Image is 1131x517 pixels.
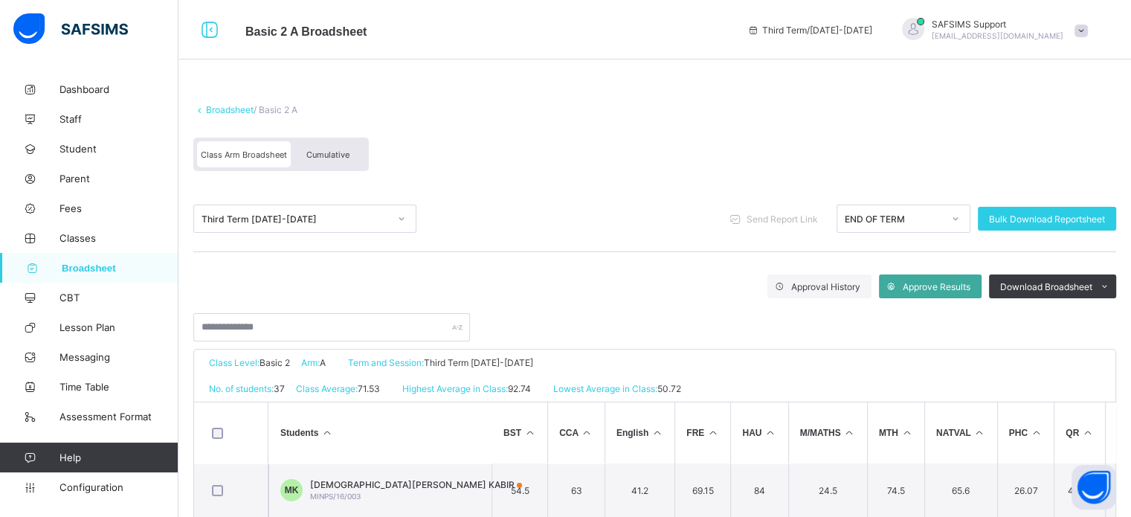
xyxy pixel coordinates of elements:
[301,357,320,368] span: Arm:
[254,104,297,115] span: / Basic 2 A
[989,213,1105,225] span: Bulk Download Reportsheet
[59,232,178,244] span: Classes
[1000,281,1092,292] span: Download Broadsheet
[310,479,522,490] span: [DEMOGRAPHIC_DATA][PERSON_NAME] KABIR
[973,428,986,438] i: Sort in Ascending Order
[59,113,178,125] span: Staff
[492,402,547,463] th: BST
[274,383,285,394] span: 37
[867,463,924,517] td: 74.5
[553,383,657,394] span: Lowest Average in Class:
[1054,463,1105,517] td: 45.25
[1030,428,1043,438] i: Sort in Ascending Order
[924,402,997,463] th: NATVAL
[348,357,424,368] span: Term and Session:
[651,428,664,438] i: Sort in Ascending Order
[997,402,1054,463] th: PHC
[285,485,299,495] span: MK
[788,463,867,517] td: 24.5
[268,402,492,463] th: Students
[59,292,178,304] span: CBT
[424,357,533,368] span: Third Term [DATE]-[DATE]
[202,213,389,225] div: Third Term [DATE]-[DATE]
[903,281,970,292] span: Approve Results
[730,402,787,463] th: HAU
[59,83,178,95] span: Dashboard
[508,383,531,394] span: 92.74
[887,18,1095,42] div: SAFSIMS Support
[867,402,924,463] th: MTH
[747,213,818,225] span: Send Report Link
[62,263,178,274] span: Broadsheet
[788,402,867,463] th: M/MATHS
[924,463,997,517] td: 65.6
[1082,428,1095,438] i: Sort in Ascending Order
[547,402,605,463] th: CCA
[321,428,334,438] i: Sort Ascending
[843,428,856,438] i: Sort in Ascending Order
[764,428,777,438] i: Sort in Ascending Order
[59,452,178,463] span: Help
[492,463,547,517] td: 54.5
[59,381,178,393] span: Time Table
[310,492,361,501] span: MINPS/16/003
[306,150,349,160] span: Cumulative
[932,31,1063,40] span: [EMAIL_ADDRESS][DOMAIN_NAME]
[59,202,178,214] span: Fees
[747,25,872,36] span: session/term information
[547,463,605,517] td: 63
[59,321,178,333] span: Lesson Plan
[59,143,178,155] span: Student
[845,213,943,225] div: END OF TERM
[245,25,367,38] span: Class Arm Broadsheet
[997,463,1054,517] td: 26.07
[59,481,178,493] span: Configuration
[206,104,254,115] a: Broadsheet
[657,383,681,394] span: 50.72
[932,19,1063,30] span: SAFSIMS Support
[59,351,178,363] span: Messaging
[605,402,674,463] th: English
[209,357,260,368] span: Class Level:
[209,383,274,394] span: No. of students:
[320,357,326,368] span: A
[13,13,128,45] img: safsims
[605,463,674,517] td: 41.2
[59,411,178,423] span: Assessment Format
[523,428,536,438] i: Sort in Ascending Order
[707,428,720,438] i: Sort in Ascending Order
[358,383,380,394] span: 71.53
[1054,402,1105,463] th: QR
[581,428,593,438] i: Sort in Ascending Order
[791,281,860,292] span: Approval History
[674,402,730,463] th: FRE
[900,428,913,438] i: Sort in Ascending Order
[674,463,730,517] td: 69.15
[402,383,508,394] span: Highest Average in Class:
[201,150,287,160] span: Class Arm Broadsheet
[730,463,787,517] td: 84
[260,357,290,368] span: Basic 2
[1072,465,1116,510] button: Open asap
[296,383,358,394] span: Class Average:
[59,173,178,184] span: Parent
